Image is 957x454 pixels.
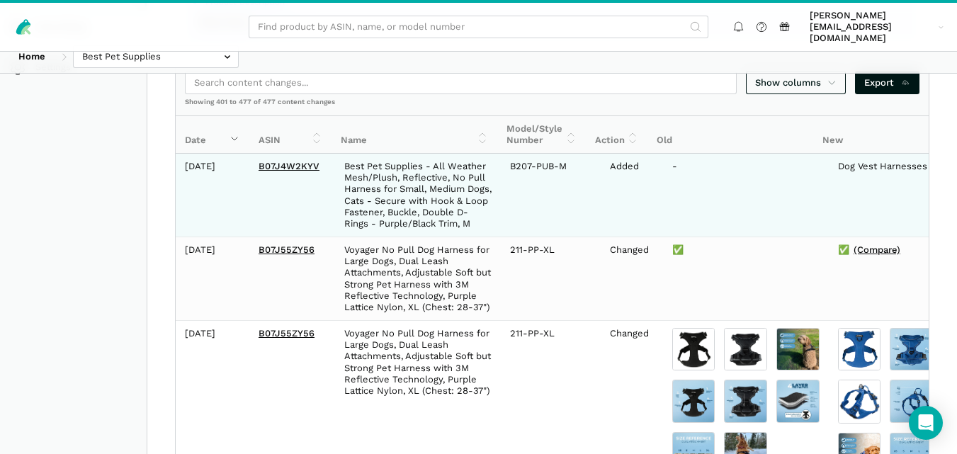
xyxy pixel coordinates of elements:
th: Action: activate to sort column ascending [586,116,648,154]
input: Search content changes... [185,71,737,94]
th: Model/Style Number: activate to sort column ascending [497,116,586,154]
td: Voyager No Pull Dog Harness for Large Dogs, Dual Leash Attachments, Adjustable Soft but Strong Pe... [335,237,501,321]
img: 612cBerxq1L.jpg [838,380,881,424]
input: Find product by ASIN, name, or model number [249,16,708,39]
a: (Compare) [854,244,900,256]
img: 814L+IWkWmL.jpg [672,380,715,423]
td: Changed [601,237,663,321]
img: 81XUgsRwRYL.jpg [776,380,820,423]
img: 91m5g8H1KjL.jpg [776,328,820,371]
td: Added [601,154,663,237]
th: Old [647,116,813,154]
span: Show columns [755,76,837,90]
img: 81ox2rVPzSL.jpg [724,380,767,423]
a: Export [855,71,919,94]
img: 71s1Bop-SlL.jpg [838,328,881,371]
a: B07J55ZY56 [259,328,315,339]
span: [PERSON_NAME][EMAIL_ADDRESS][DOMAIN_NAME] [810,10,934,45]
a: B07J4W2KYV [259,161,319,171]
a: Show columns [746,71,846,94]
td: Best Pet Supplies - All Weather Mesh/Plush, Reflective, No Pull Harness for Small, Medium Dogs, C... [335,154,501,237]
span: Export [864,76,910,90]
td: [DATE] [176,237,249,321]
div: ✅ [672,244,820,256]
img: 81+iJk-cY8L.jpg [724,328,767,371]
td: 211-PP-XL [501,237,601,321]
td: [DATE] [176,154,249,237]
a: Home [9,45,55,69]
th: Name: activate to sort column ascending [332,116,497,154]
div: Showing 401 to 477 of 477 content changes [176,97,929,115]
img: 71644RoEtoL.jpg [890,380,933,423]
a: B07J55ZY56 [259,244,315,255]
td: - [663,154,829,237]
td: B207-PUB-M [501,154,601,237]
th: Date: activate to sort column ascending [176,116,249,154]
div: Open Intercom Messenger [909,406,943,440]
img: 71fAVUL83FL.jpg [672,328,715,371]
a: [PERSON_NAME][EMAIL_ADDRESS][DOMAIN_NAME] [805,8,948,47]
input: Best Pet Supplies [73,45,239,69]
img: 71PzgE2LyjL.jpg [890,328,933,371]
th: ASIN: activate to sort column ascending [249,116,332,154]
